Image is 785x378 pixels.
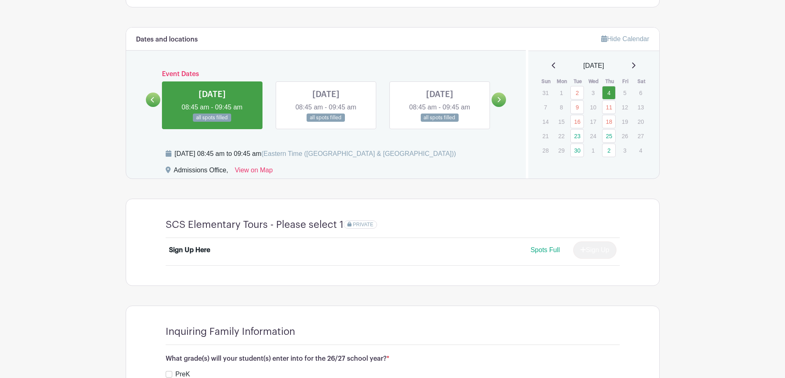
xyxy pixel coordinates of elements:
[554,77,570,86] th: Mon
[570,100,584,114] a: 9
[602,129,616,143] a: 25
[570,86,584,100] a: 2
[555,144,568,157] p: 29
[633,77,649,86] th: Sat
[555,115,568,128] p: 15
[602,100,616,114] a: 11
[570,77,586,86] th: Tue
[602,86,616,100] a: 4
[583,61,604,71] span: [DATE]
[601,35,649,42] a: Hide Calendar
[618,101,632,114] p: 12
[618,86,632,99] p: 5
[175,149,456,159] div: [DATE] 08:45 am to 09:45 am
[555,101,568,114] p: 8
[353,222,373,227] span: PRIVATE
[634,101,647,114] p: 13
[261,150,456,157] span: (Eastern Time ([GEOGRAPHIC_DATA] & [GEOGRAPHIC_DATA]))
[539,115,552,128] p: 14
[586,86,600,99] p: 3
[538,77,554,86] th: Sun
[586,115,600,128] p: 17
[570,115,584,128] a: 16
[555,130,568,142] p: 22
[169,245,210,255] div: Sign Up Here
[539,101,552,114] p: 7
[602,144,616,157] a: 2
[530,246,560,253] span: Spots Full
[618,130,632,142] p: 26
[570,144,584,157] a: 30
[586,130,600,142] p: 24
[634,86,647,99] p: 6
[166,355,620,363] h6: What grade(s) will your student(s) enter into for the 26/27 school year?
[174,165,228,179] div: Admissions Office,
[602,77,618,86] th: Thu
[602,115,616,128] a: 18
[160,70,492,78] h6: Event Dates
[555,86,568,99] p: 1
[634,144,647,157] p: 4
[618,115,632,128] p: 19
[166,219,344,231] h4: SCS Elementary Tours - Please select 1
[634,130,647,142] p: 27
[634,115,647,128] p: 20
[586,77,602,86] th: Wed
[136,36,198,44] h6: Dates and locations
[618,144,632,157] p: 3
[539,144,552,157] p: 28
[618,77,634,86] th: Fri
[539,130,552,142] p: 21
[586,144,600,157] p: 1
[586,101,600,114] p: 10
[235,165,273,179] a: View on Map
[166,326,295,338] h4: Inquiring Family Information
[539,86,552,99] p: 31
[570,129,584,143] a: 23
